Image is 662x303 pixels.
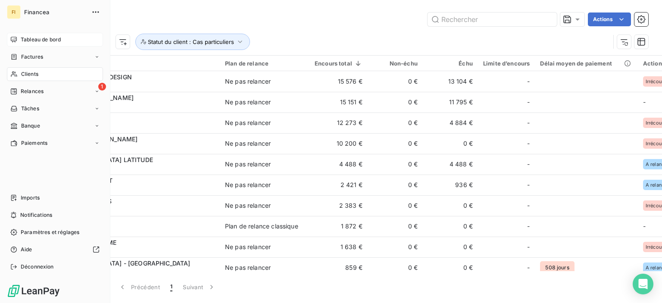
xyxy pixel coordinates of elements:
[643,98,646,106] span: -
[59,164,215,173] span: CMONTE
[309,195,368,216] td: 2 383 €
[309,216,368,237] td: 1 872 €
[423,154,478,175] td: 4 488 €
[225,60,304,67] div: Plan de relance
[21,139,47,147] span: Paiements
[368,237,423,257] td: 0 €
[368,92,423,112] td: 0 €
[309,112,368,133] td: 12 273 €
[527,119,530,127] span: -
[59,259,190,267] span: [GEOGRAPHIC_DATA] - [GEOGRAPHIC_DATA]
[135,34,250,50] button: Statut du client : Cas particuliers
[225,243,271,251] div: Ne pas relancer
[527,160,530,169] span: -
[309,175,368,195] td: 2 421 €
[225,77,271,86] div: Ne pas relancer
[643,222,646,230] span: -
[423,257,478,278] td: 0 €
[423,71,478,92] td: 13 104 €
[309,133,368,154] td: 10 200 €
[7,284,60,298] img: Logo LeanPay
[368,257,423,278] td: 0 €
[59,123,215,131] span: CEGBF
[59,144,215,152] span: CPIERR
[368,216,423,237] td: 0 €
[59,102,215,111] span: CMDS
[225,222,298,231] div: Plan de relance classique
[225,263,271,272] div: Ne pas relancer
[527,77,530,86] span: -
[225,119,271,127] div: Ne pas relancer
[527,263,530,272] span: -
[309,237,368,257] td: 1 638 €
[21,194,40,202] span: Imports
[527,98,530,106] span: -
[7,5,21,19] div: FI
[368,154,423,175] td: 0 €
[309,154,368,175] td: 4 488 €
[368,112,423,133] td: 0 €
[527,201,530,210] span: -
[428,12,557,26] input: Rechercher
[633,274,653,294] div: Open Intercom Messenger
[148,38,234,45] span: Statut du client : Cas particuliers
[21,105,39,112] span: Tâches
[59,81,215,90] span: CCAR
[113,278,165,296] button: Précédent
[309,92,368,112] td: 15 151 €
[309,257,368,278] td: 859 €
[423,112,478,133] td: 4 884 €
[165,278,178,296] button: 1
[309,71,368,92] td: 15 576 €
[98,83,106,91] span: 1
[423,216,478,237] td: 0 €
[21,36,61,44] span: Tableau de bord
[423,92,478,112] td: 11 795 €
[178,278,221,296] button: Suivant
[368,175,423,195] td: 0 €
[21,228,79,236] span: Paramètres et réglages
[170,283,172,291] span: 1
[59,268,215,276] span: CBONDI
[368,195,423,216] td: 0 €
[315,60,362,67] div: Encours total
[225,98,271,106] div: Ne pas relancer
[21,53,43,61] span: Factures
[373,60,418,67] div: Non-échu
[368,71,423,92] td: 0 €
[21,246,32,253] span: Aide
[428,60,473,67] div: Échu
[225,201,271,210] div: Ne pas relancer
[540,60,632,67] div: Délai moyen de paiement
[368,133,423,154] td: 0 €
[59,185,215,194] span: CLAPLA
[21,87,44,95] span: Relances
[21,122,40,130] span: Banque
[20,211,52,219] span: Notifications
[21,70,38,78] span: Clients
[59,247,215,256] span: CSESAM
[21,263,54,271] span: Déconnexion
[423,195,478,216] td: 0 €
[59,206,215,214] span: CSR
[24,9,86,16] span: Financea
[527,139,530,148] span: -
[225,160,271,169] div: Ne pas relancer
[527,181,530,189] span: -
[423,237,478,257] td: 0 €
[225,181,271,189] div: Ne pas relancer
[423,133,478,154] td: 0 €
[483,60,530,67] div: Limite d’encours
[527,222,530,231] span: -
[423,175,478,195] td: 936 €
[59,226,215,235] span: CAHMISA
[540,261,574,274] span: 508 jours
[588,12,631,26] button: Actions
[225,139,271,148] div: Ne pas relancer
[527,243,530,251] span: -
[7,243,103,256] a: Aide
